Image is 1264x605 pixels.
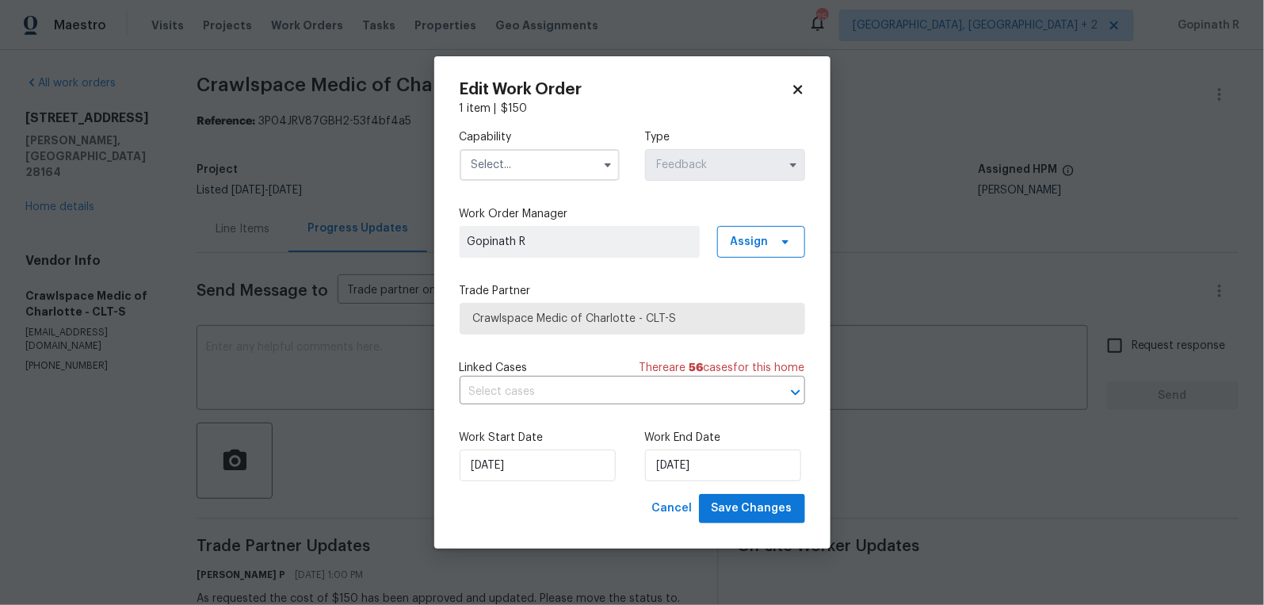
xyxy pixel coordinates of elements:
span: $ 150 [502,103,528,114]
label: Trade Partner [460,283,805,299]
label: Work Start Date [460,430,620,446]
span: Cancel [652,499,693,519]
label: Type [645,129,805,145]
button: Show options [598,155,617,174]
div: 1 item | [460,101,805,117]
span: Linked Cases [460,360,528,376]
button: Cancel [646,494,699,523]
input: Select cases [460,380,761,404]
input: Select... [460,149,620,181]
label: Capability [460,129,620,145]
input: M/D/YYYY [460,450,616,481]
input: Select... [645,149,805,181]
button: Open [785,381,807,404]
span: 56 [689,362,704,373]
span: Gopinath R [468,234,692,250]
span: There are case s for this home [640,360,805,376]
span: Crawlspace Medic of Charlotte - CLT-S [473,311,792,327]
span: Assign [731,234,769,250]
input: M/D/YYYY [645,450,801,481]
button: Save Changes [699,494,805,523]
label: Work End Date [645,430,805,446]
label: Work Order Manager [460,206,805,222]
button: Show options [784,155,803,174]
h2: Edit Work Order [460,82,791,98]
span: Save Changes [712,499,792,519]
